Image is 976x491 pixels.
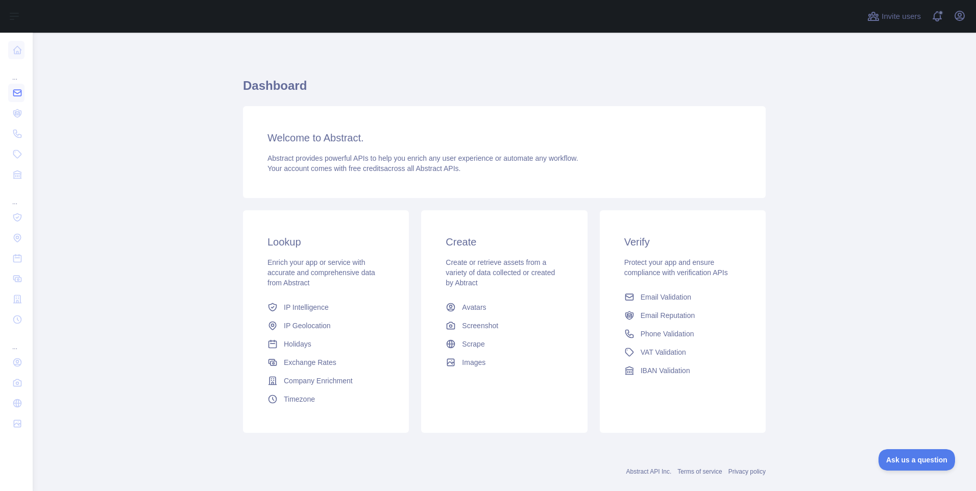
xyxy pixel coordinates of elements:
span: Abstract provides powerful APIs to help you enrich any user experience or automate any workflow. [267,154,578,162]
a: Scrape [442,335,567,353]
span: IBAN Validation [641,365,690,376]
a: Email Validation [620,288,745,306]
a: Privacy policy [728,468,766,475]
span: IP Geolocation [284,321,331,331]
a: Email Reputation [620,306,745,325]
span: Your account comes with across all Abstract APIs. [267,164,460,173]
a: IBAN Validation [620,361,745,380]
span: Images [462,357,485,367]
span: Company Enrichment [284,376,353,386]
span: VAT Validation [641,347,686,357]
a: IP Geolocation [263,316,388,335]
span: Holidays [284,339,311,349]
a: Company Enrichment [263,372,388,390]
span: Email Reputation [641,310,695,321]
a: Phone Validation [620,325,745,343]
a: Exchange Rates [263,353,388,372]
a: Images [442,353,567,372]
span: Phone Validation [641,329,694,339]
div: ... [8,61,25,82]
div: ... [8,186,25,206]
span: Screenshot [462,321,498,331]
span: Scrape [462,339,484,349]
a: Abstract API Inc. [626,468,672,475]
span: Timezone [284,394,315,404]
a: IP Intelligence [263,298,388,316]
h3: Welcome to Abstract. [267,131,741,145]
span: IP Intelligence [284,302,329,312]
span: Create or retrieve assets from a variety of data collected or created by Abtract [446,258,555,287]
a: VAT Validation [620,343,745,361]
div: ... [8,331,25,351]
span: Invite users [882,11,921,22]
a: Avatars [442,298,567,316]
span: Exchange Rates [284,357,336,367]
span: Email Validation [641,292,691,302]
span: Avatars [462,302,486,312]
span: Enrich your app or service with accurate and comprehensive data from Abstract [267,258,375,287]
iframe: Toggle Customer Support [879,449,956,471]
h3: Verify [624,235,741,249]
a: Terms of service [677,468,722,475]
a: Screenshot [442,316,567,335]
span: Protect your app and ensure compliance with verification APIs [624,258,728,277]
span: free credits [349,164,384,173]
a: Timezone [263,390,388,408]
h3: Create [446,235,563,249]
h3: Lookup [267,235,384,249]
h1: Dashboard [243,78,766,102]
button: Invite users [865,8,923,24]
a: Holidays [263,335,388,353]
